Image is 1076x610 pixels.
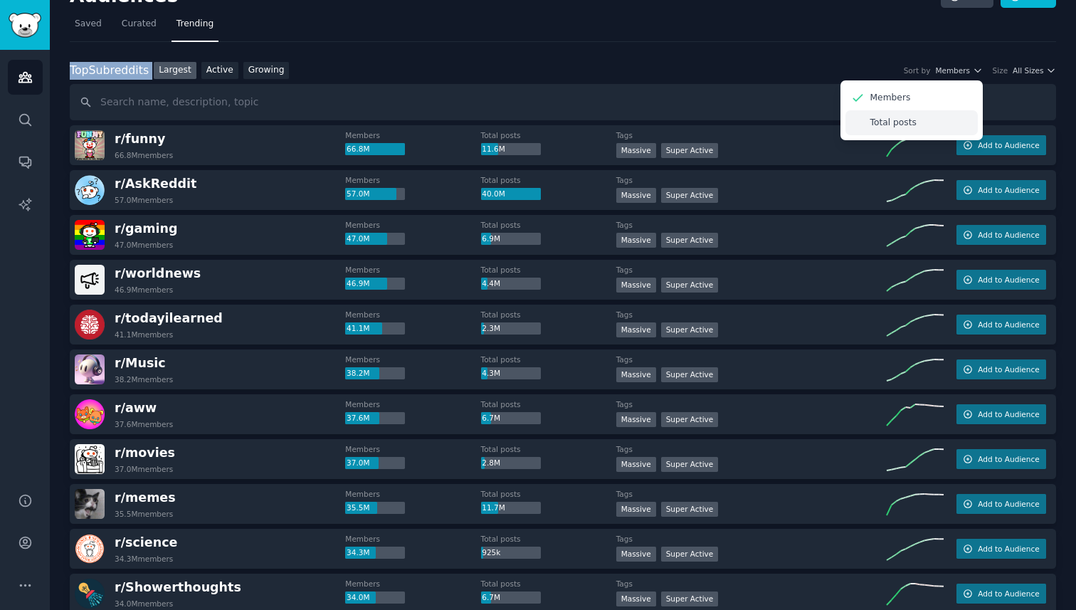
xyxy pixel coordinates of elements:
div: Super Active [661,502,719,517]
span: Add to Audience [978,409,1039,419]
div: Super Active [661,233,719,248]
dt: Total posts [481,310,616,320]
div: 34.0M members [115,599,173,609]
button: Add to Audience [956,359,1046,379]
span: Add to Audience [978,454,1039,464]
button: Add to Audience [956,539,1046,559]
div: Massive [616,233,656,248]
dt: Members [345,444,480,454]
dt: Tags [616,579,887,589]
img: movies [75,444,105,474]
div: Super Active [661,143,719,158]
div: Super Active [661,591,719,606]
div: 57.0M members [115,195,173,205]
div: Massive [616,188,656,203]
div: Massive [616,502,656,517]
div: Super Active [661,367,719,382]
div: 6.7M [481,591,541,604]
dt: Tags [616,489,887,499]
div: 11.6M [481,143,541,156]
a: Active [201,62,238,80]
div: Massive [616,143,656,158]
div: 34.0M [345,591,405,604]
span: Members [935,65,970,75]
div: Massive [616,457,656,472]
span: Trending [176,18,213,31]
img: todayilearned [75,310,105,340]
div: 37.0M members [115,464,173,474]
dt: Members [345,130,480,140]
div: 34.3M members [115,554,173,564]
div: Super Active [661,547,719,562]
img: science [75,534,105,564]
span: Add to Audience [978,499,1039,509]
img: GummySearch logo [9,13,41,38]
div: Massive [616,547,656,562]
button: Add to Audience [956,315,1046,335]
span: Add to Audience [978,140,1039,150]
button: Add to Audience [956,584,1046,604]
dt: Tags [616,310,887,320]
input: Search name, description, topic [70,84,1056,120]
img: aww [75,399,105,429]
div: 35.5M members [115,509,173,519]
span: Add to Audience [978,185,1039,195]
dt: Tags [616,399,887,409]
img: Showerthoughts [75,579,105,609]
div: 2.8M [481,457,541,470]
p: Members [870,92,911,105]
dt: Tags [616,220,887,230]
span: r/ Showerthoughts [115,580,241,594]
dt: Members [345,489,480,499]
dt: Tags [616,130,887,140]
span: Curated [122,18,157,31]
div: Sort by [904,65,931,75]
dt: Members [345,220,480,230]
div: 2.3M [481,322,541,335]
div: Top Subreddits [70,62,149,80]
dt: Tags [616,444,887,454]
span: r/ Music [115,356,166,370]
div: 38.2M members [115,374,173,384]
dt: Members [345,175,480,185]
dt: Members [345,579,480,589]
span: Add to Audience [978,364,1039,374]
div: 47.0M [345,233,405,246]
img: funny [75,130,105,160]
dt: Tags [616,175,887,185]
dt: Total posts [481,354,616,364]
div: 37.0M [345,457,405,470]
span: Add to Audience [978,544,1039,554]
button: Add to Audience [956,225,1046,245]
img: Music [75,354,105,384]
div: Massive [616,367,656,382]
button: Add to Audience [956,270,1046,290]
dt: Tags [616,534,887,544]
p: Total posts [870,117,917,130]
div: Massive [616,591,656,606]
button: Add to Audience [956,180,1046,200]
img: AskReddit [75,175,105,205]
span: r/ memes [115,490,176,505]
div: Super Active [661,322,719,337]
span: r/ movies [115,446,175,460]
span: All Sizes [1013,65,1043,75]
a: Growing [243,62,290,80]
dt: Total posts [481,220,616,230]
div: Massive [616,278,656,293]
img: memes [75,489,105,519]
dt: Total posts [481,399,616,409]
dt: Total posts [481,579,616,589]
span: r/ science [115,535,177,549]
div: 46.9M [345,278,405,290]
div: 6.9M [481,233,541,246]
div: 35.5M [345,502,405,515]
span: Add to Audience [978,589,1039,599]
a: Curated [117,13,162,42]
dt: Tags [616,354,887,364]
dt: Total posts [481,265,616,275]
dt: Members [345,399,480,409]
div: Massive [616,412,656,427]
div: Super Active [661,188,719,203]
span: Add to Audience [978,320,1039,330]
